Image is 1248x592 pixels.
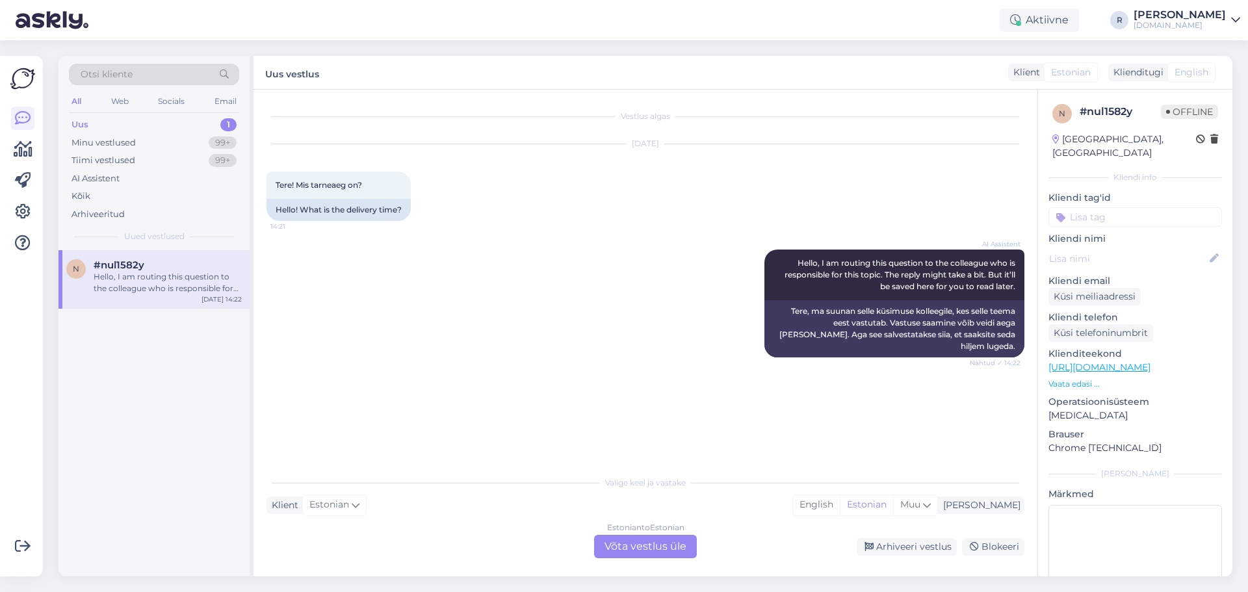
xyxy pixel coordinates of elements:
[1108,66,1163,79] div: Klienditugi
[785,258,1017,291] span: Hello, I am routing this question to the colleague who is responsible for this topic. The reply m...
[73,264,79,274] span: n
[1048,361,1150,373] a: [URL][DOMAIN_NAME]
[972,239,1020,249] span: AI Assistent
[10,66,35,91] img: Askly Logo
[209,136,237,149] div: 99+
[71,118,88,131] div: Uus
[1048,274,1222,288] p: Kliendi email
[266,498,298,512] div: Klient
[1059,109,1065,118] span: n
[1134,20,1226,31] div: [DOMAIN_NAME]
[266,138,1024,149] div: [DATE]
[1080,104,1161,120] div: # nul1582y
[1048,409,1222,422] p: [MEDICAL_DATA]
[155,93,187,110] div: Socials
[201,294,242,304] div: [DATE] 14:22
[81,68,133,81] span: Otsi kliente
[266,199,411,221] div: Hello! What is the delivery time?
[962,538,1024,556] div: Blokeeri
[1048,324,1153,342] div: Küsi telefoninumbrit
[1110,11,1128,29] div: R
[1048,288,1141,305] div: Küsi meiliaadressi
[1134,10,1226,20] div: [PERSON_NAME]
[71,208,125,221] div: Arhiveeritud
[71,190,90,203] div: Kõik
[71,154,135,167] div: Tiimi vestlused
[220,118,237,131] div: 1
[607,522,684,534] div: Estonian to Estonian
[94,271,242,294] div: Hello, I am routing this question to the colleague who is responsible for this topic. The reply m...
[970,358,1020,368] span: Nähtud ✓ 14:22
[266,477,1024,489] div: Valige keel ja vastake
[1048,347,1222,361] p: Klienditeekond
[594,535,697,558] div: Võta vestlus üle
[1048,468,1222,480] div: [PERSON_NAME]
[1051,66,1091,79] span: Estonian
[1048,428,1222,441] p: Brauser
[1049,251,1207,266] input: Lisa nimi
[1048,191,1222,205] p: Kliendi tag'id
[124,231,185,242] span: Uued vestlused
[938,498,1020,512] div: [PERSON_NAME]
[212,93,239,110] div: Email
[857,538,957,556] div: Arhiveeri vestlus
[266,110,1024,122] div: Vestlus algas
[1048,487,1222,501] p: Märkmed
[1048,395,1222,409] p: Operatsioonisüsteem
[265,64,319,81] label: Uus vestlus
[1048,232,1222,246] p: Kliendi nimi
[1048,378,1222,390] p: Vaata edasi ...
[1134,10,1240,31] a: [PERSON_NAME][DOMAIN_NAME]
[309,498,349,512] span: Estonian
[71,136,136,149] div: Minu vestlused
[1048,311,1222,324] p: Kliendi telefon
[1175,66,1208,79] span: English
[276,180,362,190] span: Tere! Mis tarneaeg on?
[793,495,840,515] div: English
[764,300,1024,357] div: Tere, ma suunan selle küsimuse kolleegile, kes selle teema eest vastutab. Vastuse saamine võib ve...
[1008,66,1040,79] div: Klient
[109,93,131,110] div: Web
[1052,133,1196,160] div: [GEOGRAPHIC_DATA], [GEOGRAPHIC_DATA]
[1048,441,1222,455] p: Chrome [TECHNICAL_ID]
[900,498,920,510] span: Muu
[1000,8,1079,32] div: Aktiivne
[209,154,237,167] div: 99+
[1048,207,1222,227] input: Lisa tag
[270,222,319,231] span: 14:21
[1048,172,1222,183] div: Kliendi info
[71,172,120,185] div: AI Assistent
[69,93,84,110] div: All
[840,495,893,515] div: Estonian
[1161,105,1218,119] span: Offline
[94,259,144,271] span: #nul1582y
